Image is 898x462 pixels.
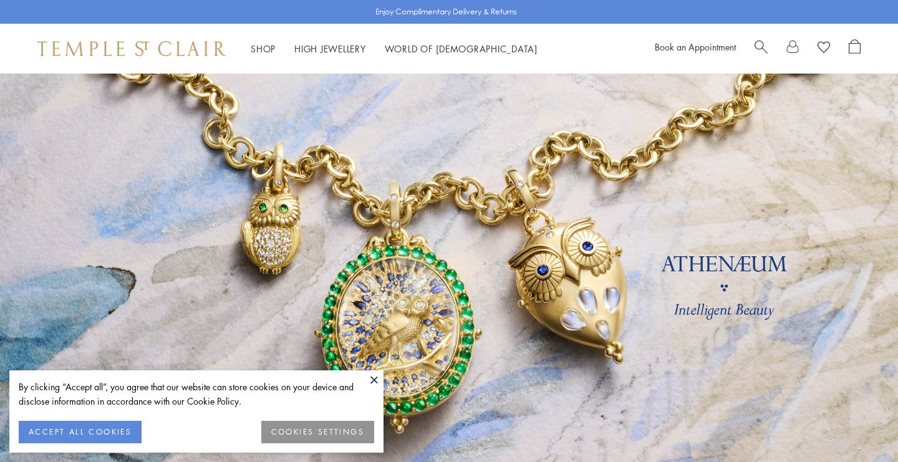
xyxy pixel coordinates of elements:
a: ShopShop [251,42,276,55]
a: World of [DEMOGRAPHIC_DATA]World of [DEMOGRAPHIC_DATA] [385,42,538,55]
a: High JewelleryHigh Jewellery [294,42,366,55]
a: Search [755,39,768,58]
iframe: Gorgias live chat messenger [836,403,886,450]
button: COOKIES SETTINGS [261,421,374,443]
img: Temple St. Clair [37,41,226,56]
nav: Main navigation [251,41,538,57]
p: Enjoy Complimentary Delivery & Returns [375,6,517,18]
div: By clicking “Accept all”, you agree that our website can store cookies on your device and disclos... [19,380,374,408]
a: Book an Appointment [655,41,736,53]
a: View Wishlist [818,39,830,58]
a: Open Shopping Bag [849,39,861,58]
button: ACCEPT ALL COOKIES [19,421,142,443]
